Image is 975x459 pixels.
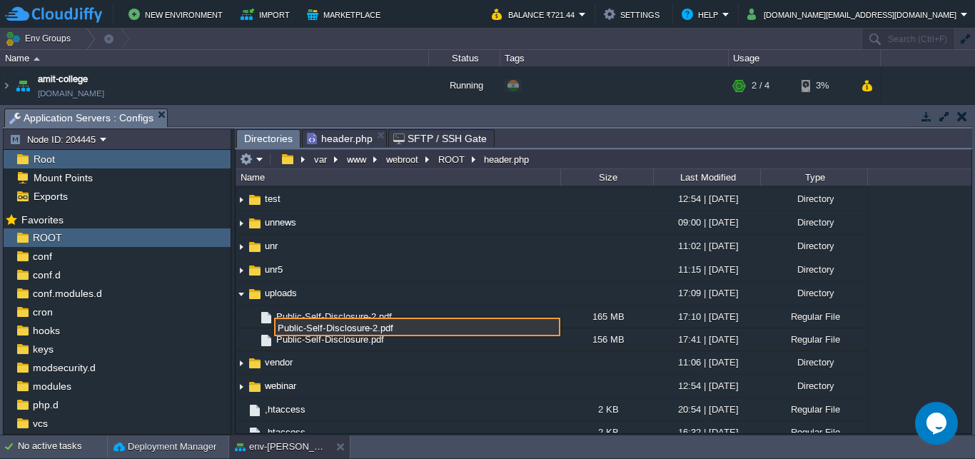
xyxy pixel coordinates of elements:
img: AMDAwAAAACH5BAEAAAAALAAAAAABAAEAAAICRAEAOw== [258,310,274,326]
a: Favorites [19,214,66,226]
li: /var/www/webroot/ROOT/header.php [302,129,387,147]
button: webroot [384,153,422,166]
span: Directories [244,130,293,148]
img: AMDAwAAAACH5BAEAAAAALAAAAAABAAEAAAICRAEAOw== [236,236,247,258]
button: Marketplace [307,6,385,23]
div: Size [562,169,653,186]
button: ROOT [436,153,468,166]
div: Directory [760,351,867,373]
div: 17:41 | [DATE] [653,328,760,350]
img: AMDAwAAAACH5BAEAAAAALAAAAAABAAEAAAICRAEAOw== [236,352,247,374]
span: header.php [307,130,373,147]
a: Exports [31,190,70,203]
img: AMDAwAAAACH5BAEAAAAALAAAAAABAAEAAAICRAEAOw== [247,192,263,208]
div: Status [430,50,500,66]
div: Regular File [760,328,867,350]
a: keys [30,343,56,355]
img: CloudJiffy [5,6,102,24]
div: 2 KB [560,421,653,443]
div: Regular File [760,398,867,420]
div: Directory [760,258,867,281]
div: 156 MB [560,328,653,350]
a: hooks [30,324,62,337]
img: AMDAwAAAACH5BAEAAAAALAAAAAABAAEAAAICRAEAOw== [236,283,247,305]
img: AMDAwAAAACH5BAEAAAAALAAAAAABAAEAAAICRAEAOw== [236,398,247,420]
a: conf.d [30,268,63,281]
span: php.d [30,398,61,411]
button: Settings [604,6,664,23]
div: 12:54 | [DATE] [653,375,760,397]
img: AMDAwAAAACH5BAEAAAAALAAAAAABAAEAAAICRAEAOw== [236,375,247,398]
div: 2 / 4 [752,66,769,105]
a: unnews [263,216,298,228]
img: AMDAwAAAACH5BAEAAAAALAAAAAABAAEAAAICRAEAOw== [247,403,263,418]
div: 11:02 | [DATE] [653,235,760,257]
img: AMDAwAAAACH5BAEAAAAALAAAAAABAAEAAAICRAEAOw== [13,66,33,105]
span: ,htaccess [263,403,308,415]
div: Directory [760,188,867,210]
button: env-[PERSON_NAME]-test [235,440,325,454]
div: 11:06 | [DATE] [653,351,760,373]
a: modsecurity.d [30,361,98,374]
img: AMDAwAAAACH5BAEAAAAALAAAAAABAAEAAAICRAEAOw== [258,333,274,348]
img: AMDAwAAAACH5BAEAAAAALAAAAAABAAEAAAICRAEAOw== [247,306,258,328]
a: Mount Points [31,171,95,184]
a: [DOMAIN_NAME] [38,86,104,101]
a: .htaccess [263,426,308,438]
button: Env Groups [5,29,76,49]
div: Regular File [760,306,867,328]
div: 3% [802,66,848,105]
img: AMDAwAAAACH5BAEAAAAALAAAAAABAAEAAAICRAEAOw== [247,286,263,302]
button: [DOMAIN_NAME][EMAIL_ADDRESS][DOMAIN_NAME] [747,6,961,23]
a: Public-Self-Disclosure.pdf [274,333,386,345]
span: Favorites [19,213,66,226]
a: modules [30,380,74,393]
img: AMDAwAAAACH5BAEAAAAALAAAAAABAAEAAAICRAEAOw== [236,421,247,443]
div: Directory [760,211,867,233]
div: 17:09 | [DATE] [653,282,760,304]
button: Help [682,6,722,23]
div: Type [762,169,867,186]
a: unr [263,240,280,252]
img: AMDAwAAAACH5BAEAAAAALAAAAAABAAEAAAICRAEAOw== [247,379,263,395]
div: No active tasks [18,435,107,458]
a: vcs [30,417,50,430]
span: unr5 [263,263,285,276]
a: cron [30,306,55,318]
div: Directory [760,235,867,257]
div: Running [429,66,500,105]
div: header.php [480,153,529,165]
div: 165 MB [560,306,653,328]
a: vendor [263,356,295,368]
button: www [345,153,370,166]
a: Public-Self-Disclosure-2.pdf [274,311,394,323]
img: AMDAwAAAACH5BAEAAAAALAAAAAABAAEAAAICRAEAOw== [34,57,40,61]
a: webinar [263,380,298,392]
a: ROOT [30,231,64,244]
img: AMDAwAAAACH5BAEAAAAALAAAAAABAAEAAAICRAEAOw== [247,328,258,350]
div: 16:32 | [DATE] [653,421,760,443]
a: conf [30,250,54,263]
button: Node ID: 204445 [9,133,100,146]
div: 09:00 | [DATE] [653,211,760,233]
a: test [263,193,283,205]
a: Root [31,153,57,166]
a: conf.modules.d [30,287,104,300]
